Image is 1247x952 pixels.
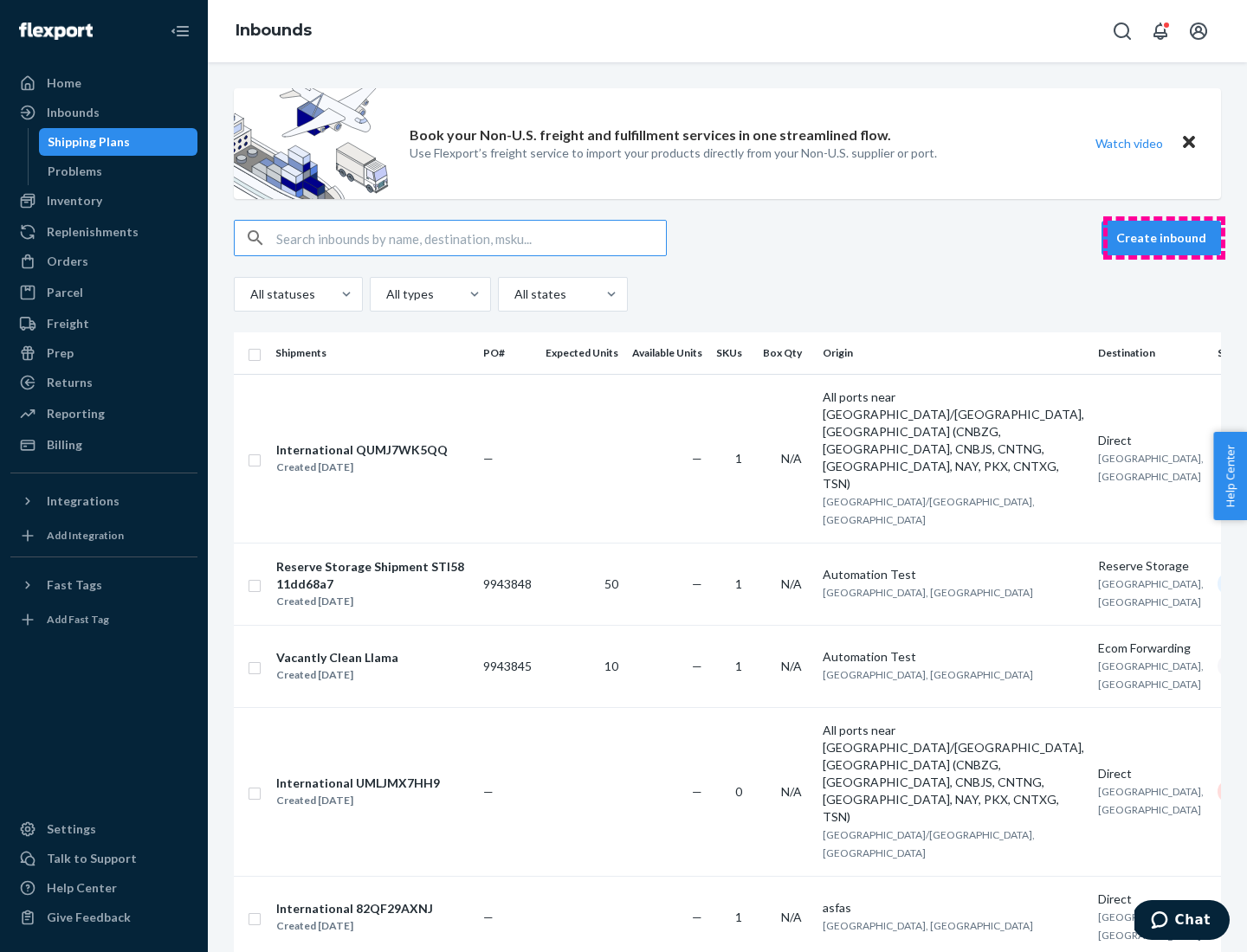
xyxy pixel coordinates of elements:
span: 50 [604,576,618,591]
button: Integrations [10,487,197,515]
a: Settings [10,815,197,843]
button: Talk to Support [10,845,197,872]
span: N/A [781,910,802,924]
span: [GEOGRAPHIC_DATA], [GEOGRAPHIC_DATA] [1098,452,1204,483]
div: Created [DATE] [276,666,398,684]
div: Shipping Plans [48,133,130,151]
a: Billing [10,431,197,459]
span: — [483,451,494,466]
span: [GEOGRAPHIC_DATA], [GEOGRAPHIC_DATA] [1098,659,1204,691]
ol: breadcrumbs [222,6,326,56]
th: PO# [476,332,539,374]
div: Orders [47,253,88,270]
a: Parcel [10,279,197,306]
span: N/A [781,659,802,673]
div: Help Center [47,879,117,897]
span: 1 [735,910,742,924]
div: Billing [47,436,82,453]
span: 10 [604,659,618,673]
span: N/A [781,784,802,799]
a: Orders [10,248,197,275]
input: All states [513,286,514,303]
span: [GEOGRAPHIC_DATA], [GEOGRAPHIC_DATA] [823,586,1033,599]
div: Reporting [47,405,105,422]
span: [GEOGRAPHIC_DATA], [GEOGRAPHIC_DATA] [1098,785,1204,816]
div: International 82QF29AXNJ [276,900,433,917]
span: — [692,784,702,799]
p: Use Flexport’s freight service to import your products directly from your Non-U.S. supplier or port. [410,145,937,162]
div: Parcel [47,284,83,301]
div: Direct [1098,891,1204,908]
a: Add Integration [10,522,197,550]
div: International UMLJMX7HH9 [276,775,440,792]
div: Automation Test [823,566,1084,583]
div: All ports near [GEOGRAPHIC_DATA]/[GEOGRAPHIC_DATA], [GEOGRAPHIC_DATA] (CNBZG, [GEOGRAPHIC_DATA], ... [823,722,1084,826]
th: Destination [1091,332,1211,374]
span: N/A [781,451,802,466]
div: Created [DATE] [276,917,433,935]
input: All statuses [249,286,250,303]
button: Give Feedback [10,904,197,931]
div: Direct [1098,432,1204,449]
div: Automation Test [823,648,1084,666]
a: Replenishments [10,218,197,246]
a: Add Fast Tag [10,606,197,634]
div: Freight [47,315,89,332]
div: Inventory [47,192,102,209]
span: 1 [735,451,742,466]
span: 0 [735,784,742,799]
div: Created [DATE] [276,459,448,476]
span: [GEOGRAPHIC_DATA], [GEOGRAPHIC_DATA] [823,668,1033,681]
div: Replenishments [47,223,139,241]
span: 1 [735,659,742,673]
div: Add Integration [47,528,124,543]
iframe: Opens a widget where you can chat to one of our agents [1134,900,1230,943]
div: All ports near [GEOGRAPHIC_DATA]/[GEOGRAPHIC_DATA], [GEOGRAPHIC_DATA] (CNBZG, [GEOGRAPHIC_DATA], ... [823,389,1084,492]
span: — [692,910,702,924]
span: — [483,784,494,799]
span: [GEOGRAPHIC_DATA], [GEOGRAPHIC_DATA] [823,919,1033,932]
div: asfas [823,899,1084,917]
div: Integrations [47,492,120,510]
div: Settings [47,820,96,838]
span: [GEOGRAPHIC_DATA], [GEOGRAPHIC_DATA] [1098,577,1204,608]
span: — [692,659,702,673]
div: Reserve Storage Shipment STI5811dd68a7 [276,558,468,593]
div: Talk to Support [47,850,137,867]
div: Reserve Storage [1098,557,1204,575]
div: Prep [47,344,74,362]
th: SKUs [709,332,756,374]
span: 1 [735,576,742,591]
span: [GEOGRAPHIC_DATA]/[GEOGRAPHIC_DATA], [GEOGRAPHIC_DATA] [823,495,1035,526]
a: Inbounds [10,99,197,126]
p: Book your Non-U.S. freight and fulfillment services in one streamlined flow. [410,125,891,145]
button: Close [1178,131,1200,156]
a: Home [10,69,197,97]
span: — [692,451,702,466]
button: Open account menu [1181,14,1216,48]
div: Inbounds [47,104,100,121]
div: Home [47,74,81,92]
td: 9943848 [476,543,539,625]
th: Box Qty [756,332,816,374]
th: Shipments [268,332,476,374]
div: Returns [47,374,93,391]
div: Vacantly Clean Llama [276,649,398,666]
th: Expected Units [539,332,625,374]
div: International QUMJ7WK5QQ [276,441,448,459]
a: Shipping Plans [39,128,198,156]
button: Help Center [1213,432,1247,520]
a: Inventory [10,187,197,215]
td: 9943845 [476,625,539,707]
button: Open notifications [1143,14,1178,48]
img: Flexport logo [19,23,93,40]
input: Search inbounds by name, destination, msku... [276,221,666,255]
button: Watch video [1084,131,1174,156]
th: Origin [816,332,1091,374]
div: Fast Tags [47,576,102,594]
span: [GEOGRAPHIC_DATA]/[GEOGRAPHIC_DATA], [GEOGRAPHIC_DATA] [823,828,1035,859]
div: Direct [1098,765,1204,782]
input: All types [384,286,386,303]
